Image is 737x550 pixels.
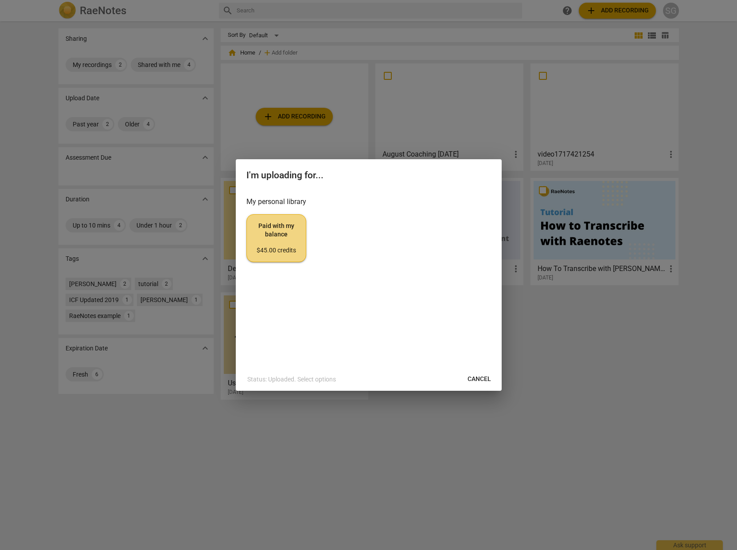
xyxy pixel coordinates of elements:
span: Cancel [468,375,491,384]
span: Paid with my balance [254,222,299,255]
p: Status: Uploaded. Select options [247,375,336,384]
div: $45.00 credits [254,246,299,255]
h3: My personal library [246,196,491,207]
h2: I'm uploading for... [246,170,491,181]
